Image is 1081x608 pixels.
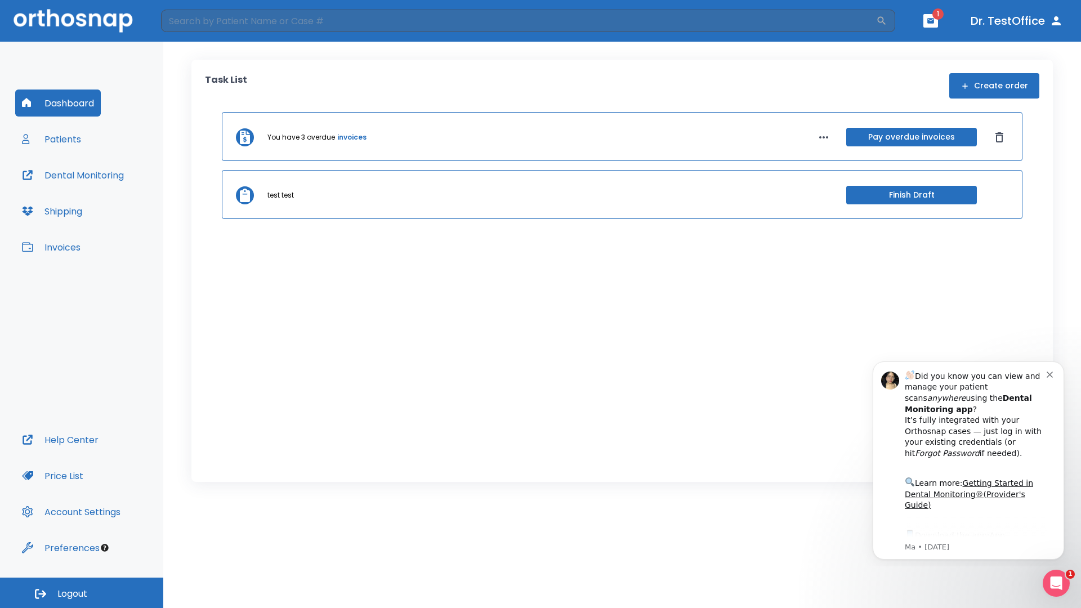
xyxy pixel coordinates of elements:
[15,426,105,453] button: Help Center
[846,128,977,146] button: Pay overdue invoices
[337,132,367,142] a: invoices
[990,128,1008,146] button: Dismiss
[15,462,90,489] button: Price List
[15,126,88,153] button: Patients
[57,588,87,600] span: Logout
[949,73,1039,99] button: Create order
[267,132,335,142] p: You have 3 overdue
[15,498,127,525] button: Account Settings
[15,198,89,225] button: Shipping
[15,234,87,261] button: Invoices
[15,534,106,561] button: Preferences
[49,177,191,234] div: Download the app: | ​ Let us know if you need help getting started!
[205,73,247,99] p: Task List
[14,9,133,32] img: Orthosnap
[49,191,191,201] p: Message from Ma, sent 7w ago
[100,543,110,553] div: Tooltip anchor
[191,17,200,26] button: Dismiss notification
[846,186,977,204] button: Finish Draft
[1043,570,1070,597] iframe: Intercom live chat
[49,180,149,200] a: App Store
[932,8,944,20] span: 1
[856,351,1081,566] iframe: Intercom notifications message
[161,10,876,32] input: Search by Patient Name or Case #
[15,90,101,117] button: Dashboard
[15,162,131,189] button: Dental Monitoring
[1066,570,1075,579] span: 1
[267,190,294,200] p: test test
[966,11,1067,31] button: Dr. TestOffice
